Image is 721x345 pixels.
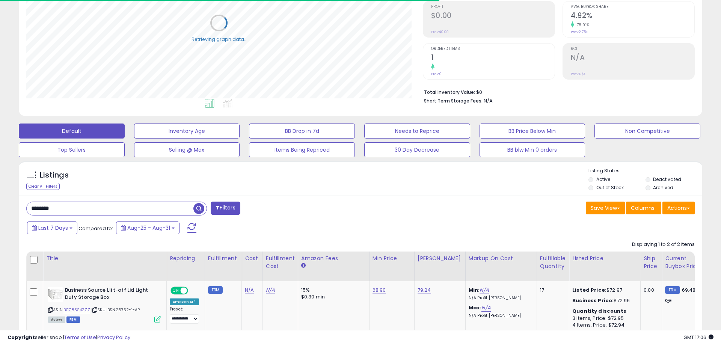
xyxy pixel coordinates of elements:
small: Amazon Fees. [301,262,306,269]
div: Preset: [170,307,199,324]
span: Last 7 Days [38,224,68,232]
div: Displaying 1 to 2 of 2 items [632,241,695,248]
button: Columns [626,202,661,214]
h5: Listings [40,170,69,181]
div: 17 [540,287,563,294]
div: Markup on Cost [469,255,534,262]
img: 41PuVs9VFbL._SL40_.jpg [48,287,63,302]
span: N/A [484,97,493,104]
div: Listed Price [572,255,637,262]
span: 69.48 [682,286,696,294]
strong: Copyright [8,334,35,341]
p: Listing States: [588,167,702,175]
p: N/A Profit [PERSON_NAME] [469,295,531,301]
div: seller snap | | [8,334,130,341]
th: The percentage added to the cost of goods (COGS) that forms the calculator for Min & Max prices. [465,252,537,281]
small: Prev: 0 [431,72,442,76]
label: Archived [653,184,673,191]
div: Repricing [170,255,202,262]
span: Aug-25 - Aug-31 [127,224,170,232]
div: [PERSON_NAME] [418,255,462,262]
button: Default [19,124,125,139]
button: Needs to Reprice [364,124,470,139]
div: $0.30 min [301,294,364,300]
div: Current Buybox Price [665,255,704,270]
span: Profit [431,5,555,9]
button: Items Being Repriced [249,142,355,157]
span: Ordered Items [431,47,555,51]
span: FBM [66,316,80,323]
span: 2025-09-8 17:06 GMT [683,334,713,341]
div: 4 Items, Price: $72.94 [572,322,635,328]
label: Out of Stock [596,184,624,191]
label: Deactivated [653,176,681,182]
button: BB Drop in 7d [249,124,355,139]
span: All listings currently available for purchase on Amazon [48,316,65,323]
div: Title [46,255,163,262]
a: N/A [245,286,254,294]
b: Max: [469,304,482,311]
a: N/A [481,304,490,312]
span: Avg. Buybox Share [571,5,694,9]
div: Cost [245,255,259,262]
span: ROI [571,47,694,51]
a: 79.24 [418,286,431,294]
h2: $0.00 [431,11,555,21]
h2: N/A [571,53,694,63]
div: Fulfillment [208,255,238,262]
div: Clear All Filters [26,183,60,190]
b: Business Price: [572,297,614,304]
small: FBM [665,286,680,294]
div: 15% [301,287,364,294]
div: Amazon Fees [301,255,366,262]
div: $72.97 [572,287,635,294]
div: : [572,308,635,315]
a: N/A [480,286,489,294]
span: Columns [631,204,655,212]
div: Ship Price [644,255,659,270]
span: | SKU: BSN26752-1-AP [91,307,140,313]
h2: 4.92% [571,11,694,21]
b: Listed Price: [572,286,606,294]
label: Active [596,176,610,182]
div: Fulfillable Quantity [540,255,566,270]
small: FBM [208,286,223,294]
b: Total Inventory Value: [424,89,475,95]
small: Prev: N/A [571,72,585,76]
small: Prev: 2.75% [571,30,588,34]
div: ASIN: [48,287,161,322]
b: Short Term Storage Fees: [424,98,483,104]
button: Inventory Age [134,124,240,139]
b: Business Source Lift-off Lid Light Duty Storage Box [65,287,156,303]
a: Terms of Use [64,334,96,341]
button: Filters [211,202,240,215]
div: Retrieving graph data.. [192,36,246,42]
button: Save View [586,202,625,214]
button: Last 7 Days [27,221,77,234]
button: Non Competitive [594,124,700,139]
div: Min Price [373,255,411,262]
button: 30 Day Decrease [364,142,470,157]
small: 78.91% [574,22,590,28]
span: OFF [187,288,199,294]
div: Amazon AI * [170,298,199,305]
button: Aug-25 - Aug-31 [116,221,179,234]
p: N/A Profit [PERSON_NAME] [469,313,531,318]
a: B0783S4ZZZ [63,307,90,313]
button: BB blw Min 0 orders [480,142,585,157]
div: Fulfillment Cost [266,255,295,270]
small: Prev: $0.00 [431,30,449,34]
li: $0 [424,87,689,96]
a: 68.90 [373,286,386,294]
b: Quantity discounts [572,307,626,315]
button: BB Price Below Min [480,124,585,139]
div: 3 Items, Price: $72.95 [572,315,635,322]
div: 5 Items, Price: $72.93 [572,328,635,335]
span: ON [171,288,181,294]
div: 0.00 [644,287,656,294]
b: Min: [469,286,480,294]
button: Selling @ Max [134,142,240,157]
button: Actions [662,202,695,214]
span: Compared to: [78,225,113,232]
button: Top Sellers [19,142,125,157]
